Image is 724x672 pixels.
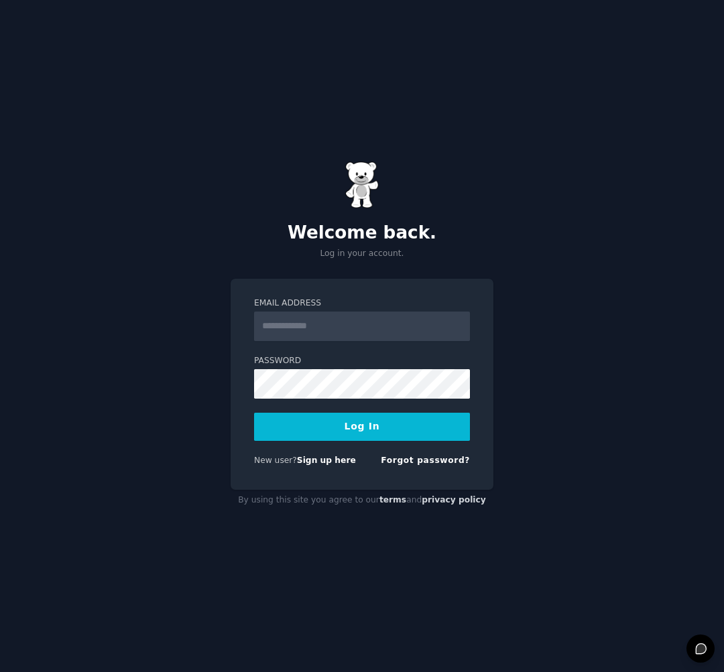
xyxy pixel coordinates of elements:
[422,495,486,505] a: privacy policy
[345,161,379,208] img: Gummy Bear
[231,222,493,244] h2: Welcome back.
[297,456,356,465] a: Sign up here
[254,355,470,367] label: Password
[379,495,406,505] a: terms
[254,297,470,310] label: Email Address
[254,456,297,465] span: New user?
[381,456,470,465] a: Forgot password?
[231,490,493,511] div: By using this site you agree to our and
[254,413,470,441] button: Log In
[231,248,493,260] p: Log in your account.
